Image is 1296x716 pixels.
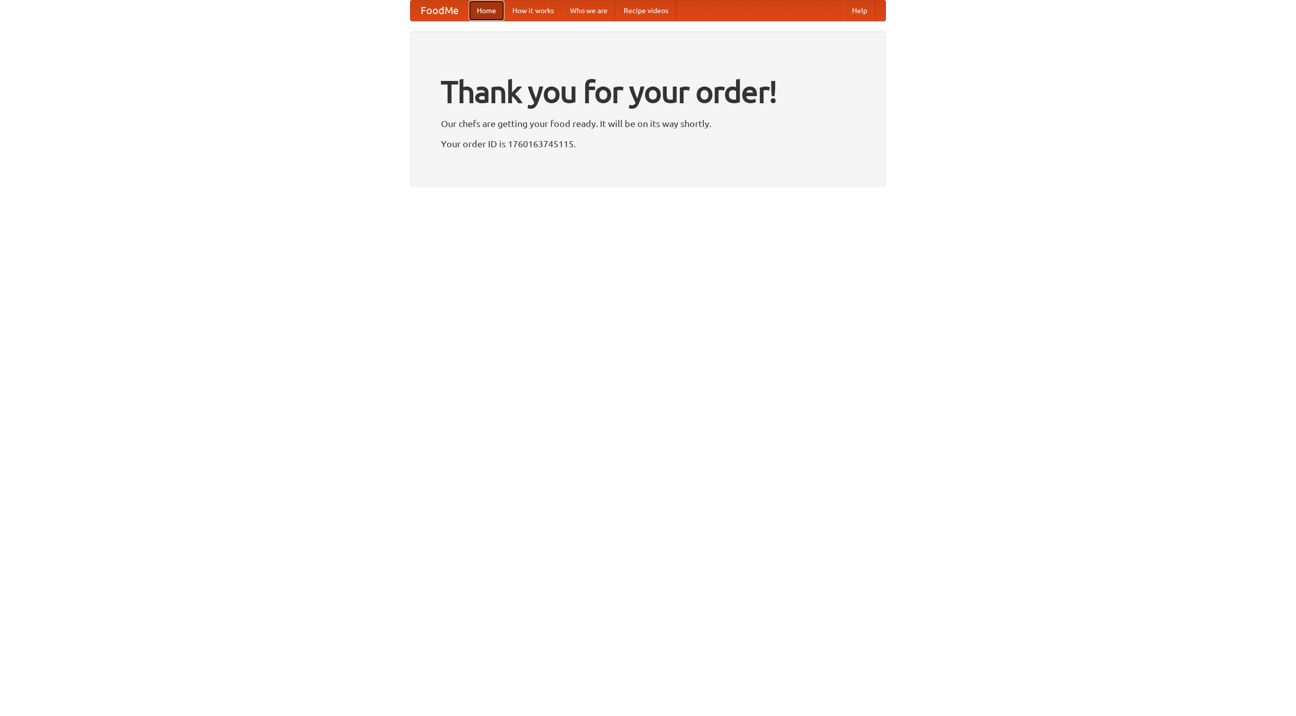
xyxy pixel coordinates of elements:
[469,1,504,21] a: Home
[441,67,855,116] h1: Thank you for your order!
[441,136,855,151] p: Your order ID is 1760163745115.
[441,116,855,131] p: Our chefs are getting your food ready. It will be on its way shortly.
[562,1,616,21] a: Who we are
[411,1,469,21] a: FoodMe
[504,1,562,21] a: How it works
[844,1,875,21] a: Help
[616,1,676,21] a: Recipe videos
